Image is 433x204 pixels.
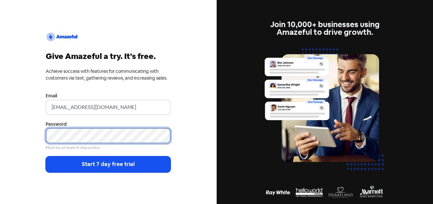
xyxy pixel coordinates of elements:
label: Email [46,92,57,99]
button: Start 7 day free trial [46,156,171,172]
small: Must be at least 6 characters [46,145,100,151]
input: Enter your email address... [46,100,171,115]
div: Join 10,000+ businesses using Amazeful to drive growth. [262,21,387,36]
div: Achieve success with features for communicating with customers via text, gathering reviews, and i... [46,68,171,82]
label: Password [46,121,67,128]
img: inbox [262,44,387,183]
div: Give Amazeful a try. It’s free. [46,53,171,60]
